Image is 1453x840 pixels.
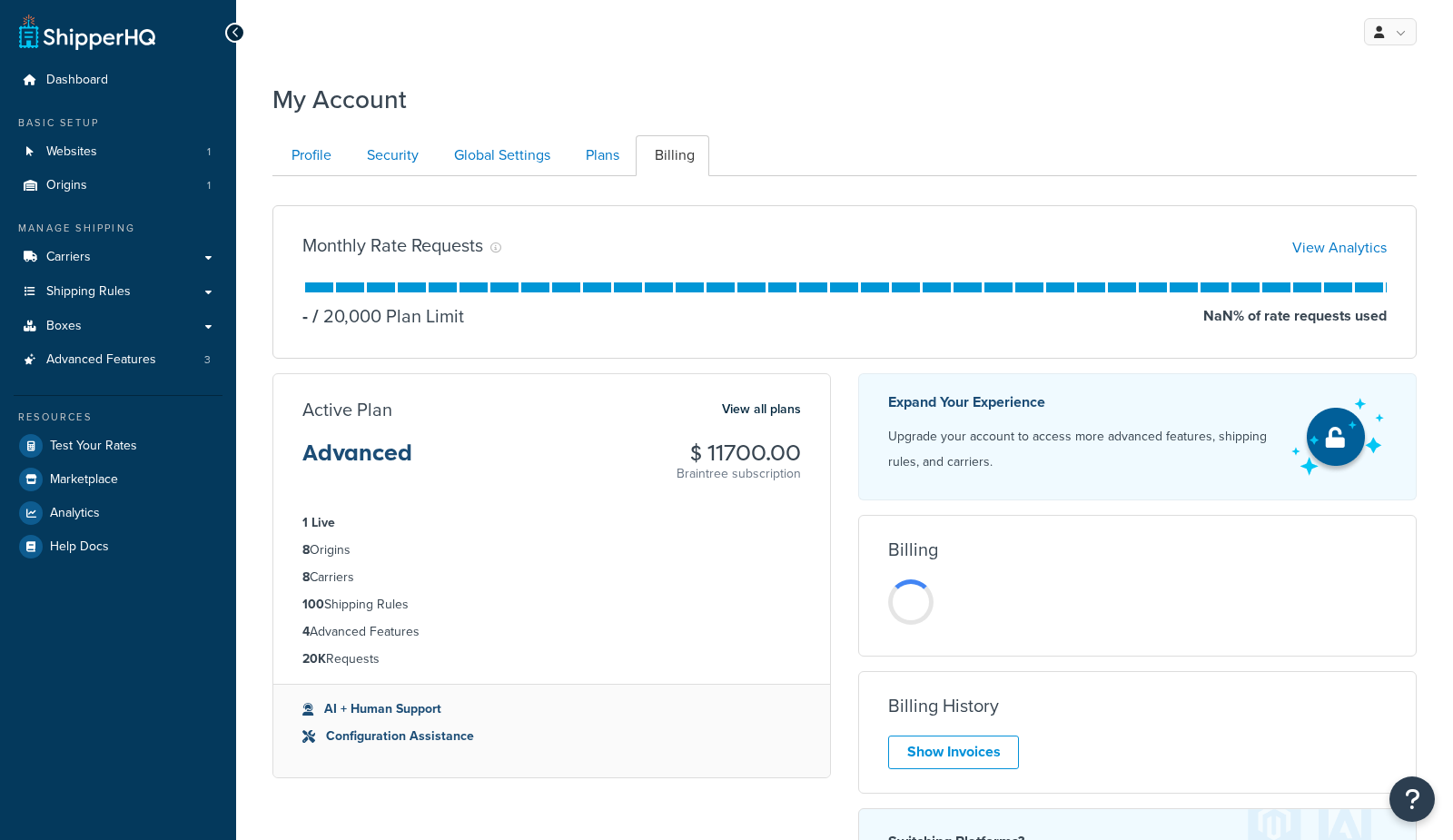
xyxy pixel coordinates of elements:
strong: 8 [302,568,310,587]
span: Advanced Features [46,352,156,368]
a: Billing [636,135,709,176]
a: Help Docs [14,530,222,563]
p: Expand Your Experience [888,390,1275,415]
li: Advanced Features [302,622,801,642]
a: Boxes [14,310,222,343]
strong: 8 [302,540,310,559]
span: Carriers [46,250,91,265]
div: Basic Setup [14,115,222,131]
a: View Analytics [1292,237,1387,258]
li: Websites [14,135,222,169]
span: Origins [46,178,87,193]
a: Test Your Rates [14,430,222,462]
li: Origins [302,540,801,560]
li: AI + Human Support [302,699,801,719]
h3: Billing [888,539,938,559]
a: Carriers [14,241,222,274]
a: Expand Your Experience Upgrade your account to access more advanced features, shipping rules, and... [858,373,1417,500]
p: Braintree subscription [677,465,801,483]
p: - [302,303,308,329]
h3: Billing History [888,696,999,716]
li: Configuration Assistance [302,726,801,746]
span: Marketplace [50,472,118,488]
a: Marketplace [14,463,222,496]
span: Analytics [50,506,100,521]
span: 1 [207,144,211,160]
a: Security [348,135,433,176]
h3: Active Plan [302,400,392,420]
a: Origins 1 [14,169,222,203]
span: 3 [204,352,211,368]
p: 20,000 Plan Limit [308,303,464,329]
a: View all plans [722,398,801,421]
h3: Monthly Rate Requests [302,235,483,255]
span: Boxes [46,319,82,334]
a: Websites 1 [14,135,222,169]
a: Analytics [14,497,222,529]
h3: Advanced [302,441,412,479]
a: Global Settings [435,135,565,176]
a: ShipperHQ Home [19,14,155,50]
a: Show Invoices [888,736,1019,769]
a: Dashboard [14,64,222,97]
strong: 20K [302,649,326,668]
strong: 1 Live [302,513,335,532]
span: Websites [46,144,97,160]
div: Resources [14,410,222,425]
li: Advanced Features [14,343,222,377]
strong: 100 [302,595,324,614]
span: / [312,302,319,330]
span: Help Docs [50,539,109,555]
h3: $ 11700.00 [677,441,801,465]
span: Shipping Rules [46,284,131,300]
p: Upgrade your account to access more advanced features, shipping rules, and carriers. [888,424,1275,475]
a: Profile [272,135,346,176]
span: Test Your Rates [50,439,137,454]
strong: 4 [302,622,310,641]
a: Plans [567,135,634,176]
div: Manage Shipping [14,221,222,236]
p: NaN % of rate requests used [1203,303,1387,329]
li: Origins [14,169,222,203]
li: Carriers [302,568,801,588]
li: Requests [302,649,801,669]
h1: My Account [272,82,407,117]
span: Dashboard [46,73,108,88]
a: Shipping Rules [14,275,222,309]
span: 1 [207,178,211,193]
button: Open Resource Center [1389,776,1435,822]
a: Advanced Features 3 [14,343,222,377]
li: Shipping Rules [302,595,801,615]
